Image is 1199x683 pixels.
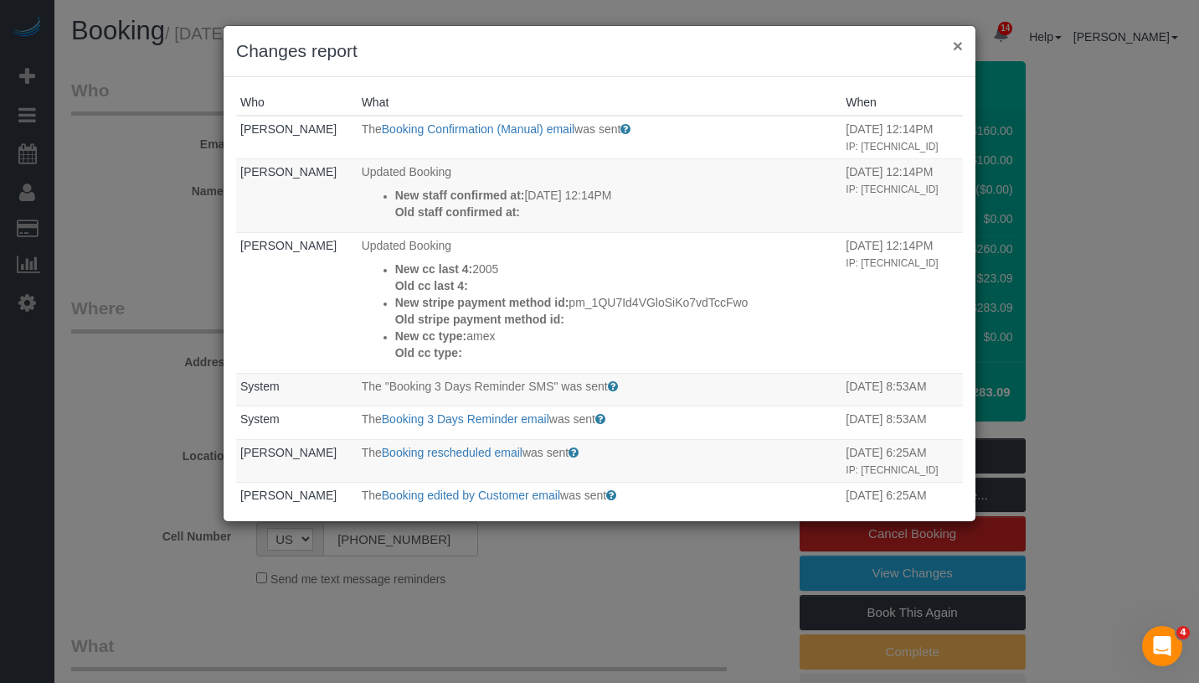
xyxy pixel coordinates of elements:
strong: New cc type: [395,329,467,343]
iframe: Intercom live chat [1142,626,1182,666]
td: When [841,158,963,232]
p: 2005 [395,261,838,277]
td: Who [236,439,358,482]
small: IP: [TECHNICAL_ID] [846,184,938,195]
strong: Old staff confirmed at: [395,205,520,219]
td: When [841,116,963,158]
span: 4 [1176,626,1190,639]
a: [PERSON_NAME] [240,489,337,502]
span: The "Booking 3 Days Reminder SMS" was sent [362,380,608,393]
span: was sent [549,412,595,426]
td: When [841,482,963,525]
a: Booking 3 Days Reminder email [382,412,549,426]
small: IP: [TECHNICAL_ID] [846,141,938,153]
td: What [358,406,842,440]
small: IP: [TECHNICAL_ID] [846,257,938,269]
a: System [240,380,280,393]
td: What [358,373,842,406]
small: IP: [TECHNICAL_ID] [846,464,938,476]
span: The [362,412,382,426]
td: Who [236,158,358,232]
td: What [358,158,842,232]
td: When [841,232,963,373]
td: What [358,116,842,158]
strong: New cc last 4: [395,262,473,276]
span: Updated Booking [362,165,451,179]
th: What [358,90,842,116]
td: What [358,482,842,525]
a: [PERSON_NAME] [240,122,337,136]
strong: New stripe payment method id: [395,296,569,309]
span: The [362,122,382,136]
span: Updated Booking [362,239,451,252]
small: IP: [TECHNICAL_ID] [846,507,938,519]
span: was sent [560,489,606,502]
sui-modal: Changes report [224,26,975,521]
strong: New staff confirmed at: [395,189,525,202]
a: [PERSON_NAME] [240,446,337,459]
h3: Changes report [236,39,963,64]
span: was sent [574,122,620,136]
strong: Old stripe payment method id: [395,313,564,326]
td: Who [236,373,358,406]
strong: Old cc last 4: [395,279,468,292]
a: System [240,412,280,426]
td: When [841,373,963,406]
td: Who [236,232,358,373]
span: The [362,446,382,459]
td: What [358,439,842,482]
p: amex [395,328,838,344]
a: Booking Confirmation (Manual) email [382,122,574,136]
p: [DATE] 12:14PM [395,187,838,204]
button: × [953,37,963,54]
td: Who [236,482,358,525]
span: The [362,489,382,502]
p: pm_1QU7Id4VGloSiKo7vdTccFwo [395,294,838,311]
strong: Old cc type: [395,346,462,360]
a: Booking edited by Customer email [382,489,560,502]
td: When [841,406,963,440]
td: What [358,232,842,373]
a: Booking rescheduled email [382,446,522,459]
td: When [841,439,963,482]
a: [PERSON_NAME] [240,165,337,179]
a: [PERSON_NAME] [240,239,337,252]
th: Who [236,90,358,116]
th: When [841,90,963,116]
span: was sent [522,446,569,459]
td: Who [236,406,358,440]
td: Who [236,116,358,158]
